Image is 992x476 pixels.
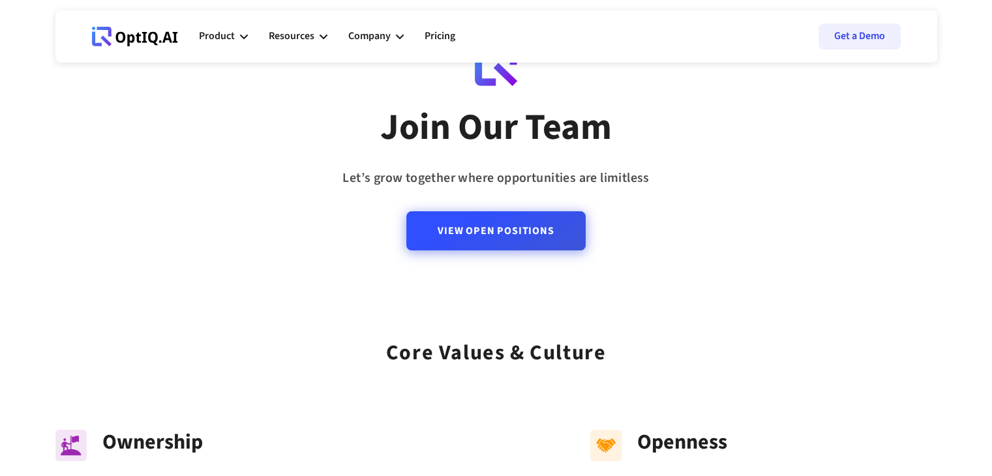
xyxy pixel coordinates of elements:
div: Openness [637,430,937,454]
div: Resources [269,27,314,45]
a: Webflow Homepage [92,17,178,56]
div: Product [199,17,248,56]
a: Get a Demo [819,23,901,50]
div: Let’s grow together where opportunities are limitless [342,166,649,190]
a: Pricing [425,17,455,56]
div: Core values & Culture [386,323,607,370]
div: Resources [269,17,327,56]
div: Join Our Team [380,105,612,151]
div: Product [199,27,235,45]
div: Ownership [102,430,402,454]
div: Company [348,27,391,45]
a: View Open Positions [406,211,585,250]
div: Company [348,17,404,56]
